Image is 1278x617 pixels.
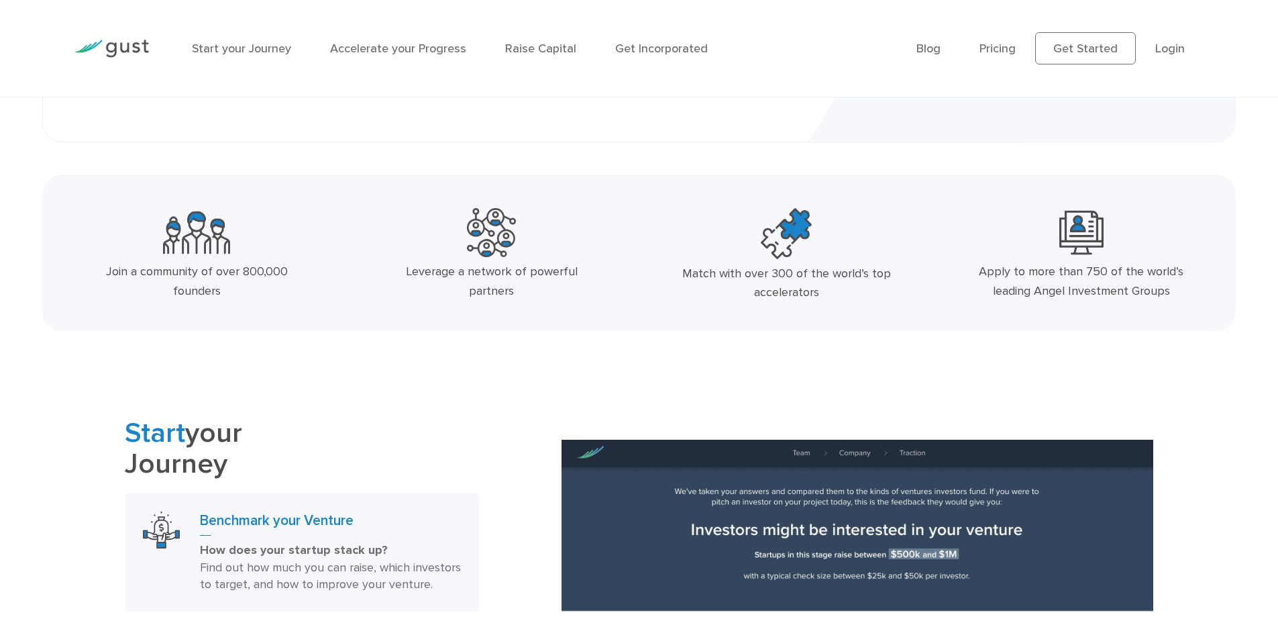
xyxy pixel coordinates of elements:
[1155,42,1185,56] a: Login
[916,42,941,56] a: Blog
[163,208,230,257] img: Community Founders
[1059,208,1104,257] img: Leading Angel Investment
[971,263,1191,301] div: Apply to more than 750 of the world’s leading Angel Investment Groups
[200,512,461,536] h3: Benchmark your Venture
[382,263,602,301] div: Leverage a network of powerful partners
[330,42,466,56] a: Accelerate your Progress
[143,512,180,549] img: Benchmark Your Venture
[467,208,516,257] img: Powerful Partners
[192,42,291,56] a: Start your Journey
[125,416,185,450] span: Start
[87,263,307,301] div: Join a community of over 800,000 founders
[200,543,388,557] strong: How does your startup stack up?
[979,42,1016,56] a: Pricing
[615,42,708,56] a: Get Incorporated
[200,561,461,592] span: Find out how much you can raise, which investors to target, and how to improve your venture.
[761,208,812,259] img: Top Accelerators
[74,40,149,58] img: Gust Logo
[1035,32,1136,64] a: Get Started
[125,493,479,612] a: Benchmark Your VentureBenchmark your VentureHow does your startup stack up? Find out how much you...
[125,418,479,480] h2: your Journey
[676,265,896,303] div: Match with over 300 of the world’s top accelerators
[505,42,576,56] a: Raise Capital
